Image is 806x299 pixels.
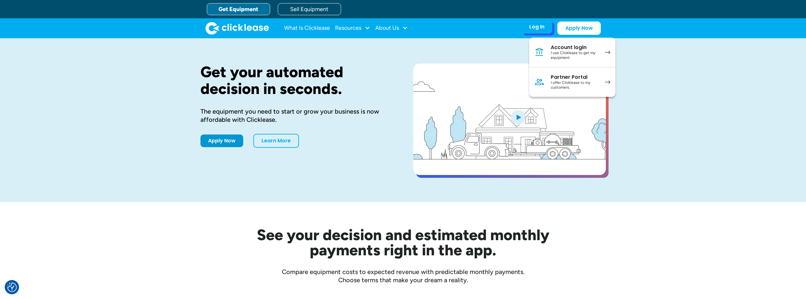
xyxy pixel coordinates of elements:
a: Sell Equipment [278,3,341,15]
a: Partner PortalI offer Clicklease to my customers. [529,67,615,97]
img: Revisit consent button [7,283,17,292]
div: Partner Portal [551,74,599,80]
img: arrow [605,80,610,84]
a: Apply Now [557,22,601,35]
h1: Get your automated decision in seconds. [200,64,393,97]
a: What Is Clicklease [284,22,330,34]
img: Blue play button logo on a light blue circular background [510,108,527,126]
div: About Us [375,22,408,34]
h2: See your decision and estimated monthly payments right in the app. [226,227,581,258]
a: Apply Now [200,134,243,147]
img: arrow [605,51,610,54]
img: Person icon [534,77,544,87]
div: Log In [529,24,544,30]
a: Learn More [253,134,299,148]
img: Clicklease logo [206,22,269,34]
a: home [206,22,269,34]
div: I use Clicklease to get my equipment [551,51,599,60]
button: Consent Preferences [7,283,17,292]
div: Compare equipment costs to expected revenue with predictable monthly payments. Choose terms that ... [200,268,606,284]
nav: Log In [529,38,615,97]
div: Resources [335,22,370,34]
div: Account login [551,44,599,51]
img: Bank icon [534,47,544,57]
a: open lightbox [413,64,606,175]
a: Account loginI use Clicklease to get my equipment [529,38,615,67]
div: I offer Clicklease to my customers. [551,80,599,90]
a: Get Equipment [207,3,270,15]
div: The equipment you need to start or grow your business is now affordable with Clicklease. [200,107,393,124]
